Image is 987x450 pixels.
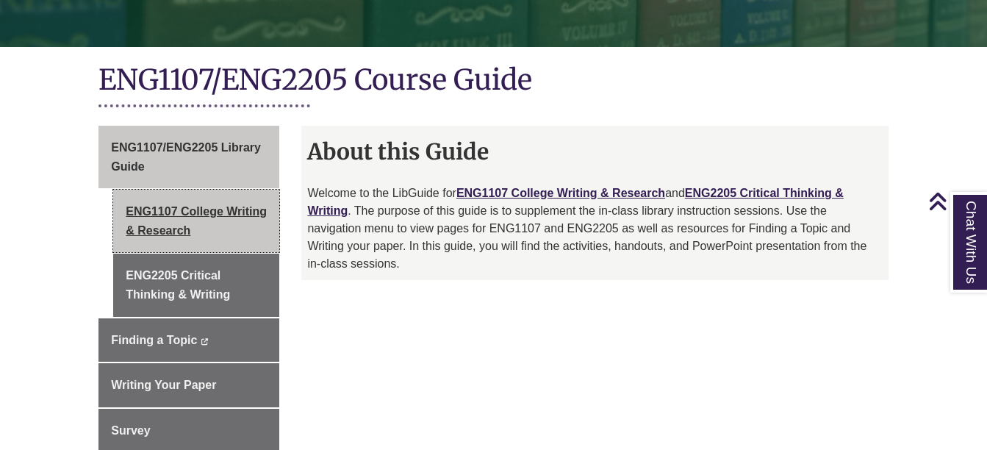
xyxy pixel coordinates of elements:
span: ENG1107/ENG2205 Library Guide [111,141,261,173]
p: Welcome to the LibGuide for and . The purpose of this guide is to supplement the in-class library... [307,185,882,273]
a: Finding a Topic [98,318,279,362]
i: This link opens in a new window [201,338,209,345]
a: Back to Top [928,191,983,211]
span: Survey [111,424,150,437]
a: ENG2205 Critical Thinking & Writing [307,187,844,217]
span: Writing Your Paper [111,379,216,391]
a: Writing Your Paper [98,363,279,407]
span: Finding a Topic [111,334,197,346]
h2: About this Guide [301,133,888,170]
a: ENG2205 Critical Thinking & Writing [113,254,279,316]
a: ENG1107 College Writing & Research [113,190,279,252]
a: ENG1107 College Writing & Research [456,187,665,199]
a: ENG1107/ENG2205 Library Guide [98,126,279,188]
h1: ENG1107/ENG2205 Course Guide [98,62,888,101]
